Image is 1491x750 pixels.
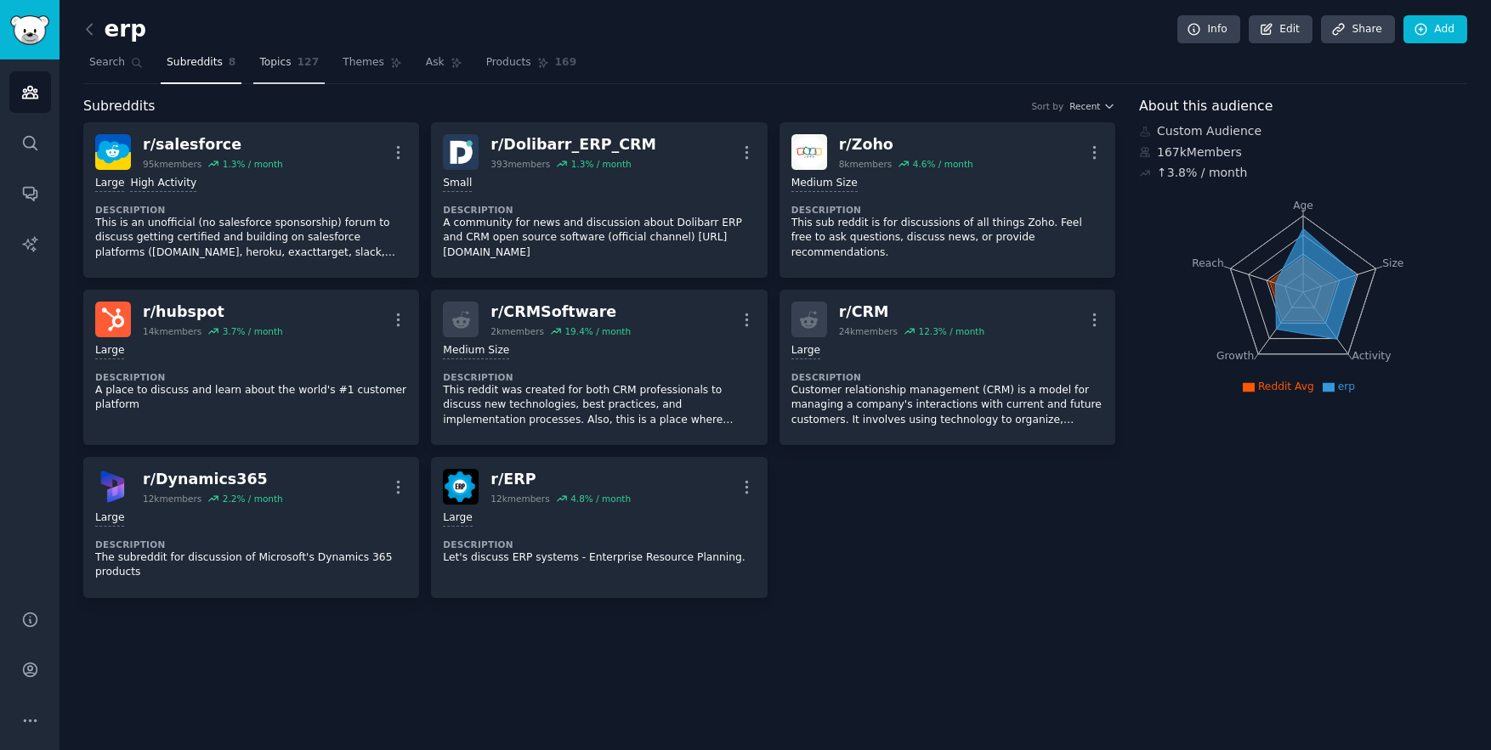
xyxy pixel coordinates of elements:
a: Ask [420,49,468,84]
tspan: Activity [1352,350,1392,362]
img: salesforce [95,134,131,170]
dt: Description [95,204,407,216]
tspan: Size [1382,257,1403,268]
dt: Description [791,204,1103,216]
img: GummySearch logo [10,15,49,45]
div: 2k members [490,325,544,337]
img: Zoho [791,134,827,170]
span: Search [89,55,125,70]
div: r/ salesforce [143,134,283,155]
div: 2.2 % / month [223,493,283,505]
a: hubspotr/hubspot14kmembers3.7% / monthLargeDescriptionA place to discuss and learn about the worl... [83,290,419,445]
img: Dynamics365 [95,469,131,505]
div: 167k Members [1139,144,1467,161]
a: Search [83,49,149,84]
a: Subreddits8 [161,49,241,84]
div: Medium Size [443,343,509,359]
div: Sort by [1031,100,1063,112]
span: erp [1338,381,1355,392]
span: Products [486,55,531,70]
a: r/CRMSoftware2kmembers19.4% / monthMedium SizeDescriptionThis reddit was created for both CRM pro... [431,290,767,445]
h2: erp [83,16,146,43]
a: Add [1403,15,1467,44]
p: This reddit was created for both CRM professionals to discuss new technologies, best practices, a... [443,383,755,428]
span: Ask [426,55,445,70]
div: Large [95,343,124,359]
div: ↑ 3.8 % / month [1157,164,1247,182]
div: 12k members [143,493,201,505]
div: 24k members [839,325,898,337]
div: High Activity [130,176,196,192]
div: 8k members [839,158,893,170]
div: 95k members [143,158,201,170]
span: 127 [298,55,320,70]
dt: Description [443,539,755,550]
img: ERP [443,469,479,505]
span: Topics [259,55,291,70]
div: Large [791,343,820,359]
tspan: Growth [1216,350,1254,362]
dt: Description [95,371,407,383]
dt: Description [443,371,755,383]
a: Topics127 [253,49,325,84]
div: 14k members [143,325,201,337]
p: This is an unofficial (no salesforce sponsorship) forum to discuss getting certified and building... [95,216,407,261]
span: Themes [343,55,384,70]
a: ERPr/ERP12kmembers4.8% / monthLargeDescriptionLet's discuss ERP systems - Enterprise Resource Pla... [431,457,767,598]
dt: Description [791,371,1103,383]
div: Large [95,510,124,527]
div: 3.7 % / month [223,325,283,337]
dt: Description [443,204,755,216]
div: 4.6 % / month [913,158,973,170]
a: r/CRM24kmembers12.3% / monthLargeDescriptionCustomer relationship management (CRM) is a model for... [780,290,1115,445]
span: Subreddits [167,55,223,70]
div: Medium Size [791,176,858,192]
button: Recent [1069,100,1115,112]
p: A place to discuss and learn about the world's #1 customer platform [95,383,407,413]
span: 169 [555,55,577,70]
div: r/ Dynamics365 [143,469,283,490]
div: 19.4 % / month [564,325,631,337]
div: r/ CRM [839,302,984,323]
a: salesforcer/salesforce95kmembers1.3% / monthLargeHigh ActivityDescriptionThis is an unofficial (n... [83,122,419,278]
div: Custom Audience [1139,122,1467,140]
img: hubspot [95,302,131,337]
a: Share [1321,15,1394,44]
p: This sub reddit is for discussions of all things Zoho. Feel free to ask questions, discuss news, ... [791,216,1103,261]
span: About this audience [1139,96,1273,117]
div: Large [95,176,124,192]
a: Themes [337,49,408,84]
span: 8 [229,55,236,70]
img: Dolibarr_ERP_CRM [443,134,479,170]
div: r/ ERP [490,469,631,490]
div: r/ CRMSoftware [490,302,631,323]
span: Subreddits [83,96,156,117]
div: Large [443,510,472,527]
span: Reddit Avg [1258,381,1314,392]
div: 4.8 % / month [570,493,631,505]
p: The subreddit for discussion of Microsoft's Dynamics 365 products [95,550,407,580]
dt: Description [95,539,407,550]
p: Customer relationship management (CRM) is a model for managing a company's interactions with curr... [791,383,1103,428]
p: Let's discuss ERP systems - Enterprise Resource Planning. [443,550,755,566]
a: Dynamics365r/Dynamics36512kmembers2.2% / monthLargeDescriptionThe subreddit for discussion of Mic... [83,457,419,598]
a: Dolibarr_ERP_CRMr/Dolibarr_ERP_CRM393members1.3% / monthSmallDescriptionA community for news and ... [431,122,767,278]
a: Zohor/Zoho8kmembers4.6% / monthMedium SizeDescriptionThis sub reddit is for discussions of all th... [780,122,1115,278]
tspan: Reach [1192,257,1224,268]
a: Info [1177,15,1240,44]
a: Products169 [480,49,582,84]
div: r/ Zoho [839,134,973,155]
div: 1.3 % / month [571,158,632,170]
div: 12.3 % / month [918,325,984,337]
a: Edit [1249,15,1312,44]
tspan: Age [1293,200,1313,211]
div: 1.3 % / month [223,158,283,170]
div: 12k members [490,493,549,505]
span: Recent [1069,100,1100,112]
div: r/ Dolibarr_ERP_CRM [490,134,656,155]
div: 393 members [490,158,550,170]
p: A community for news and discussion about Dolibarr ERP and CRM open source software (official cha... [443,216,755,261]
div: Small [443,176,472,192]
div: r/ hubspot [143,302,283,323]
